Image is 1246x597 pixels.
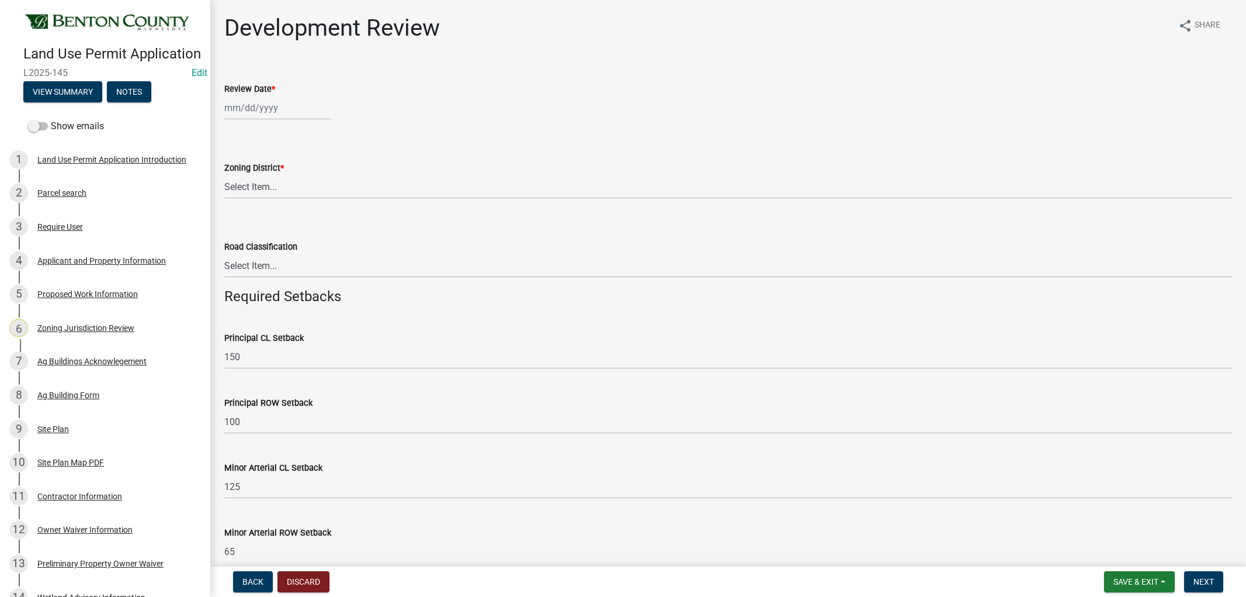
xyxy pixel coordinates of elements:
[224,14,440,42] h1: Development Review
[23,46,201,63] h4: Land Use Permit Application
[1113,577,1158,586] span: Save & Exit
[233,571,273,592] button: Back
[107,81,151,102] button: Notes
[1178,19,1192,33] i: share
[224,334,304,343] label: Principal CL Setback
[37,492,122,501] div: Contractor Information
[277,571,329,592] button: Discard
[1104,571,1175,592] button: Save & Exit
[37,526,133,534] div: Owner Waiver Information
[23,81,102,102] button: View Summary
[9,251,28,270] div: 4
[37,290,138,298] div: Proposed Work Information
[192,67,207,78] a: Edit
[9,352,28,371] div: 7
[23,88,102,97] wm-modal-confirm: Summary
[224,164,284,172] label: Zoning District
[23,67,187,78] span: L2025-145
[37,425,69,433] div: Site Plan
[9,554,28,573] div: 13
[224,243,297,251] label: Road Classification
[37,257,166,265] div: Applicant and Property Information
[28,119,104,133] label: Show emails
[9,218,28,236] div: 3
[9,420,28,439] div: 9
[1184,571,1223,592] button: Next
[9,386,28,405] div: 8
[9,453,28,472] div: 10
[9,520,28,539] div: 12
[9,150,28,169] div: 1
[37,223,83,231] div: Require User
[37,560,164,568] div: Preliminary Property Owner Waiver
[37,156,186,164] div: Land Use Permit Application Introduction
[23,12,192,33] img: Benton County, Minnesota
[224,464,322,472] label: Minor Arterial CL Setback
[224,529,331,537] label: Minor Arterial ROW Setback
[37,357,147,365] div: Ag Buildings Acknowlegement
[37,391,99,399] div: Ag Building Form
[37,324,134,332] div: Zoning Jurisdiction Review
[1169,14,1230,37] button: shareShare
[224,96,331,120] input: mm/dd/yyyy
[192,67,207,78] wm-modal-confirm: Edit Application Number
[242,577,263,586] span: Back
[9,319,28,337] div: 6
[224,288,1232,305] h4: Required Setbacks
[224,85,275,94] label: Review Date
[1193,577,1214,586] span: Next
[9,184,28,202] div: 2
[107,88,151,97] wm-modal-confirm: Notes
[9,487,28,506] div: 11
[9,285,28,303] div: 5
[224,399,313,408] label: Principal ROW Setback
[1195,19,1220,33] span: Share
[37,458,104,467] div: Site Plan Map PDF
[37,189,86,197] div: Parcel search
